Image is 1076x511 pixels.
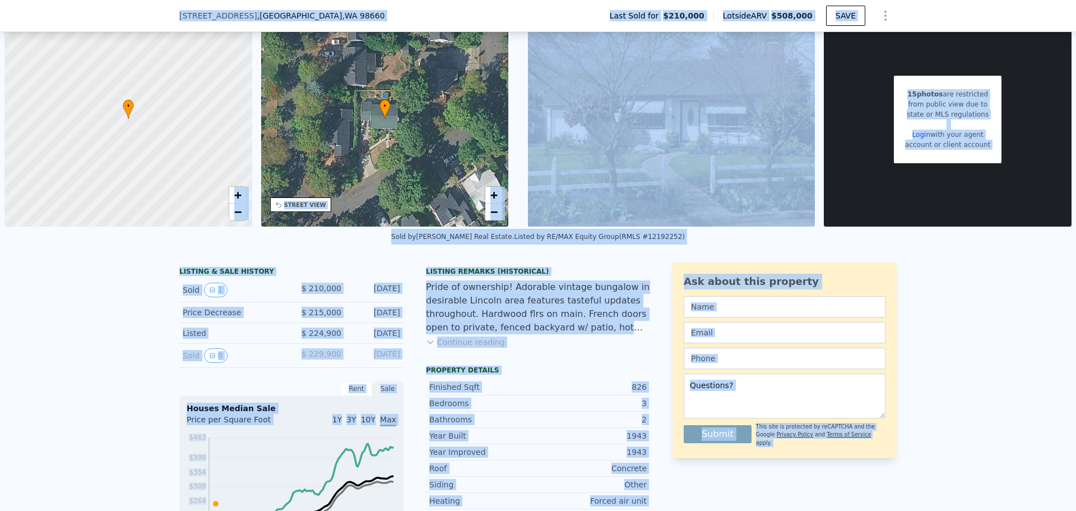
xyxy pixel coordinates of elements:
div: Property details [426,366,650,375]
div: Forced air unit [538,495,647,507]
div: Listing Remarks (Historical) [426,267,650,276]
span: , WA 98660 [342,11,384,20]
div: STREET VIEW [284,201,326,209]
div: are restricted [905,89,990,99]
tspan: $309 [189,482,206,490]
span: with your agent [930,131,984,139]
a: Terms of Service [827,431,871,438]
span: 3Y [346,415,356,424]
div: [DATE] [350,307,400,318]
span: − [234,205,241,219]
div: Year Built [429,430,538,441]
span: • [379,101,391,111]
div: 3 [538,398,647,409]
div: [DATE] [350,283,400,297]
div: Sold [183,348,282,363]
span: Max [380,415,396,426]
div: Price per Square Foot [187,414,291,432]
div: Rent [341,381,372,396]
tspan: $463 [189,434,206,441]
div: This site is protected by reCAPTCHA and the Google and apply. [756,423,885,447]
div: Ask about this property [684,274,885,289]
div: Sale [372,381,403,396]
span: $ 210,000 [302,284,341,293]
div: Sold by [PERSON_NAME] Real Estate . [391,233,514,241]
span: $ 229,900 [302,349,341,358]
div: Listed by RE/MAX Equity Group (RMLS #12192252) [514,233,685,241]
div: 1943 [538,446,647,458]
span: • [123,101,134,111]
div: Bedrooms [429,398,538,409]
tspan: $399 [189,454,206,462]
div: [DATE] [350,328,400,339]
a: Privacy Policy [777,431,813,438]
div: Sold [183,283,282,297]
button: Submit [684,425,752,443]
span: $ 215,000 [302,308,341,317]
span: $ 224,900 [302,329,341,338]
span: Lotside ARV [723,10,771,21]
a: Zoom in [229,187,246,204]
button: View historical data [204,283,228,297]
a: Zoom out [229,204,246,220]
div: Pride of ownership! Adorable vintage bungalow in desirable Lincoln area features tasteful updates... [426,280,650,334]
span: $508,000 [771,11,813,20]
button: View historical data [204,348,228,363]
img: Sale: 108891534 Parcel: 101354186 [528,11,815,227]
span: + [490,188,498,202]
div: Bathrooms [429,414,538,425]
span: 1Y [332,415,342,424]
div: LISTING & SALE HISTORY [179,267,403,278]
tspan: $264 [189,497,206,505]
div: • [123,99,134,119]
div: 1943 [538,430,647,441]
span: 15 photos [907,90,943,98]
div: [DATE] [350,348,400,363]
a: Zoom out [485,204,502,220]
span: , [GEOGRAPHIC_DATA] [257,10,385,21]
div: • [379,99,391,119]
div: account or client account [905,140,990,150]
span: [STREET_ADDRESS] [179,10,257,21]
span: $210,000 [663,10,704,21]
div: Concrete [538,463,647,474]
input: Name [684,296,885,317]
input: Email [684,322,885,343]
div: from public view due to [905,99,990,109]
button: Show Options [874,4,897,27]
div: Finished Sqft [429,381,538,393]
span: + [234,188,241,202]
div: Price Decrease [183,307,282,318]
div: state or MLS regulations [905,109,990,119]
div: 2 [538,414,647,425]
span: − [490,205,498,219]
div: Houses Median Sale [187,403,396,414]
div: Year Improved [429,446,538,458]
span: 10Y [361,415,375,424]
a: Zoom in [485,187,502,204]
div: Heating [429,495,538,507]
div: 826 [538,381,647,393]
tspan: $354 [189,468,206,476]
div: Listed [183,328,282,339]
div: Roof [429,463,538,474]
div: Other [538,479,647,490]
input: Phone [684,348,885,369]
button: SAVE [826,6,865,26]
button: Continue reading [426,337,505,348]
a: Login [912,131,930,139]
span: Last Sold for [610,10,664,21]
div: Siding [429,479,538,490]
